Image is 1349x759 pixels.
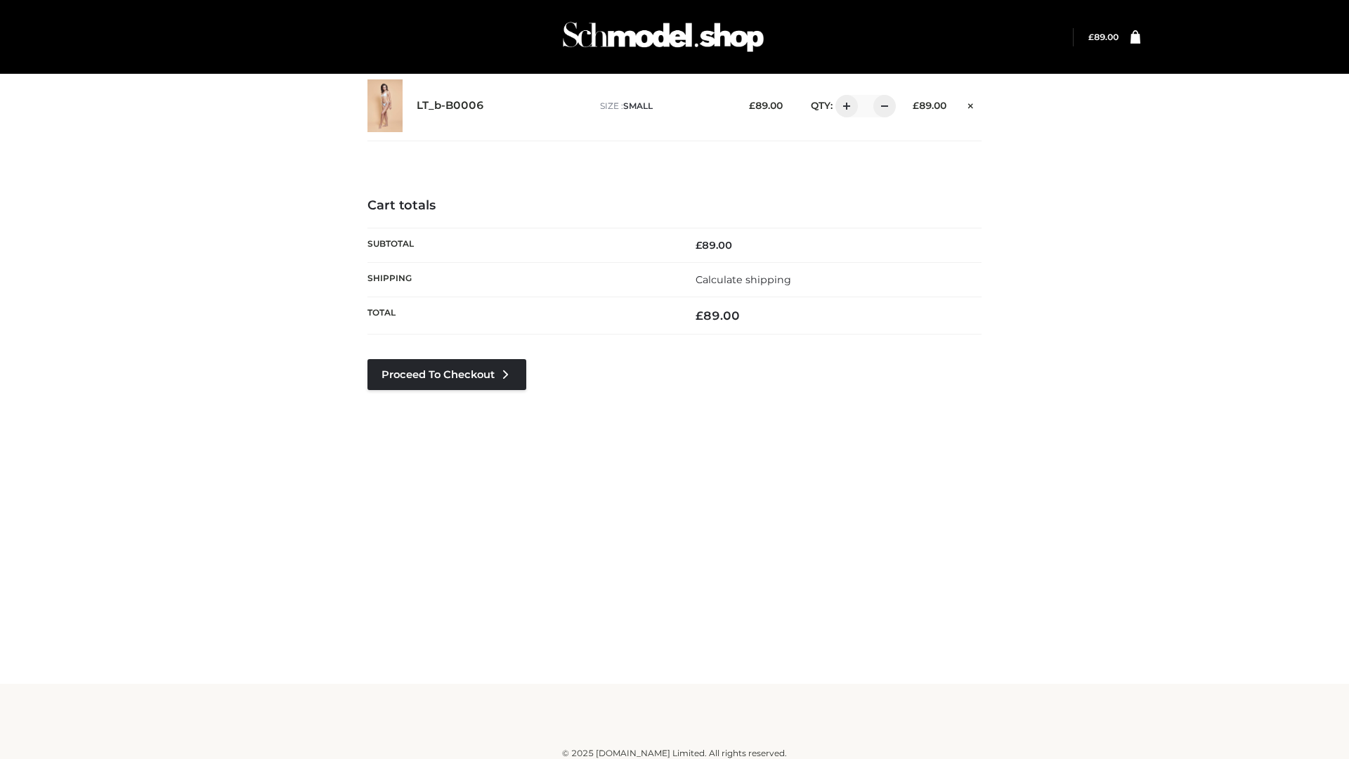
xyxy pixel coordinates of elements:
h4: Cart totals [367,198,982,214]
bdi: 89.00 [913,100,946,111]
a: Remove this item [960,95,982,113]
a: £89.00 [1088,32,1119,42]
span: SMALL [623,100,653,111]
span: £ [696,239,702,252]
bdi: 89.00 [749,100,783,111]
bdi: 89.00 [696,239,732,252]
p: size : [600,100,727,112]
a: Calculate shipping [696,273,791,286]
bdi: 89.00 [696,309,740,323]
a: Proceed to Checkout [367,359,526,390]
span: £ [696,309,703,323]
bdi: 89.00 [1088,32,1119,42]
span: £ [913,100,919,111]
span: £ [1088,32,1094,42]
div: QTY: [797,95,891,117]
th: Shipping [367,262,674,297]
a: LT_b-B0006 [417,99,484,112]
span: £ [749,100,755,111]
th: Total [367,297,674,335]
img: Schmodel Admin 964 [558,9,769,65]
th: Subtotal [367,228,674,262]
